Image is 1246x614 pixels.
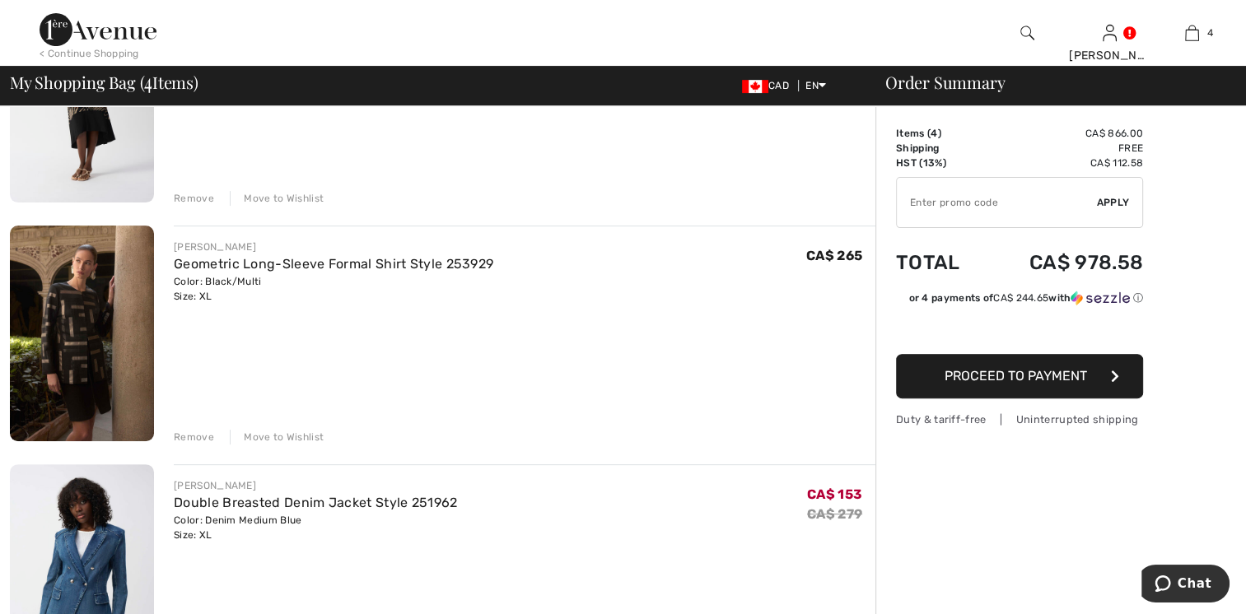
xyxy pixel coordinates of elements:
span: Apply [1097,195,1130,210]
img: My Info [1103,23,1117,43]
a: Double Breasted Denim Jacket Style 251962 [174,495,457,510]
iframe: PayPal-paypal [896,311,1143,348]
span: Proceed to Payment [945,368,1087,384]
span: EN [805,80,826,91]
div: Move to Wishlist [230,191,324,206]
div: Remove [174,430,214,444]
s: CA$ 279 [807,506,862,522]
td: Total [896,235,985,291]
img: Sezzle [1071,291,1130,305]
div: or 4 payments of with [908,291,1143,305]
td: HST (13%) [896,156,985,170]
a: Geometric Long-Sleeve Formal Shirt Style 253929 [174,256,493,272]
div: [PERSON_NAME] [174,478,457,493]
div: Duty & tariff-free | Uninterrupted shipping [896,412,1143,427]
div: Color: Denim Medium Blue Size: XL [174,513,457,542]
div: or 4 payments ofCA$ 244.65withSezzle Click to learn more about Sezzle [896,291,1143,311]
span: CAD [742,80,796,91]
td: Items ( ) [896,126,985,141]
div: [PERSON_NAME] [174,240,493,254]
a: 4 [1151,23,1232,43]
img: 1ère Avenue [40,13,156,46]
span: 4 [144,70,152,91]
div: [PERSON_NAME] [1069,47,1150,64]
span: CA$ 244.65 [993,292,1048,304]
div: Order Summary [866,74,1236,91]
span: CA$ 153 [807,486,862,502]
iframe: Opens a widget where you can chat to one of our agents [1141,565,1230,606]
div: Remove [174,191,214,206]
div: < Continue Shopping [40,46,139,61]
button: Proceed to Payment [896,354,1143,398]
td: CA$ 112.58 [985,156,1143,170]
div: Move to Wishlist [230,430,324,444]
img: search the website [1020,23,1034,43]
img: My Bag [1185,23,1199,43]
span: CA$ 265 [806,248,862,263]
td: CA$ 866.00 [985,126,1143,141]
span: 4 [931,128,937,139]
td: Free [985,141,1143,156]
img: Geometric Long-Sleeve Formal Shirt Style 253929 [10,226,154,441]
a: Sign In [1103,25,1117,40]
div: Color: Black/Multi Size: XL [174,274,493,304]
img: Canadian Dollar [742,80,768,93]
span: 4 [1207,26,1213,40]
input: Promo code [897,178,1097,227]
td: CA$ 978.58 [985,235,1143,291]
td: Shipping [896,141,985,156]
span: My Shopping Bag ( Items) [10,74,198,91]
